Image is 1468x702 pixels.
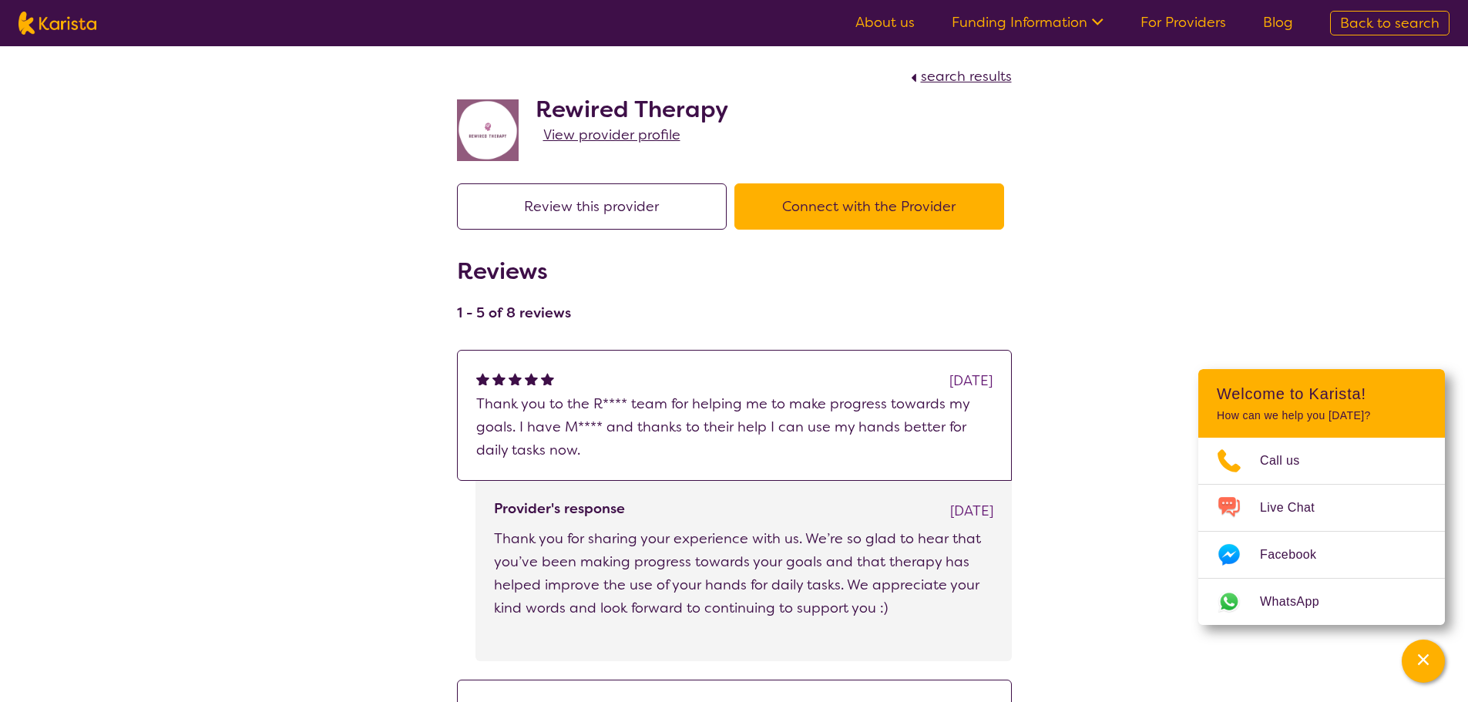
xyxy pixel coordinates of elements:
span: View provider profile [543,126,680,144]
a: Connect with the Provider [734,197,1012,216]
span: Facebook [1260,543,1335,566]
div: Channel Menu [1198,369,1445,625]
h2: Rewired Therapy [536,96,728,123]
span: WhatsApp [1260,590,1338,613]
a: Funding Information [952,13,1104,32]
img: fullstar [492,372,506,385]
div: [DATE] [949,369,993,392]
img: fullstar [541,372,554,385]
button: Connect with the Provider [734,183,1004,230]
button: Channel Menu [1402,640,1445,683]
p: Thank you to the R**** team for helping me to make progress towards my goals. I have M**** and th... [476,392,993,462]
p: Thank you for sharing your experience with us. We’re so glad to hear that you’ve been making prog... [494,527,993,620]
span: Back to search [1340,14,1439,32]
img: fullstar [476,372,489,385]
img: Karista logo [18,12,96,35]
h4: 1 - 5 of 8 reviews [457,304,571,322]
a: About us [855,13,915,32]
h2: Welcome to Karista! [1217,385,1426,403]
a: View provider profile [543,123,680,146]
div: [DATE] [950,499,993,522]
span: search results [921,67,1012,86]
p: How can we help you [DATE]? [1217,409,1426,422]
img: jovdti8ilrgkpezhq0s9.png [457,99,519,161]
a: Back to search [1330,11,1450,35]
h4: Provider's response [494,499,625,518]
img: fullstar [509,372,522,385]
a: Blog [1263,13,1293,32]
span: Live Chat [1260,496,1333,519]
span: Call us [1260,449,1319,472]
h2: Reviews [457,257,571,285]
a: search results [907,67,1012,86]
button: Review this provider [457,183,727,230]
ul: Choose channel [1198,438,1445,625]
a: Web link opens in a new tab. [1198,579,1445,625]
a: Review this provider [457,197,734,216]
img: fullstar [525,372,538,385]
a: For Providers [1140,13,1226,32]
